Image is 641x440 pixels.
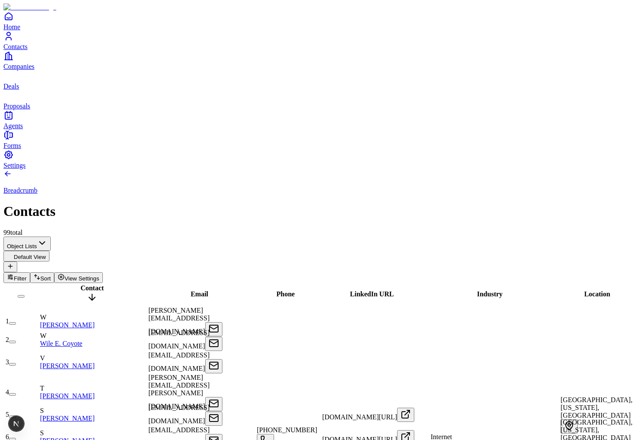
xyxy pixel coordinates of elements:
[148,329,210,350] span: [EMAIL_ADDRESS][DOMAIN_NAME]
[584,290,610,298] span: Location
[148,307,210,335] span: [PERSON_NAME][EMAIL_ADDRESS][DOMAIN_NAME]
[3,229,638,237] div: 99 total
[40,321,95,329] a: [PERSON_NAME]
[3,110,638,129] a: Agents
[65,275,99,282] span: View Settings
[3,31,638,50] a: Contacts
[40,362,95,369] a: [PERSON_NAME]
[3,102,30,110] span: Proposals
[3,51,638,70] a: Companies
[3,203,638,219] h1: Contacts
[6,388,9,396] span: 4
[322,413,397,421] span: [DOMAIN_NAME][URL]
[3,90,638,110] a: proposals
[3,130,638,149] a: Forms
[350,290,394,298] span: LinkedIn URL
[205,337,222,351] button: Open
[3,251,49,262] button: Default View
[6,317,9,325] span: 1
[3,43,28,50] span: Contacts
[3,71,638,90] a: deals
[277,290,295,298] span: Phone
[397,408,414,422] button: Open
[205,412,222,426] button: Open
[40,407,147,415] div: S
[561,396,632,419] span: [GEOGRAPHIC_DATA], [US_STATE], [GEOGRAPHIC_DATA]
[3,142,21,149] span: Forms
[3,150,638,169] a: Settings
[148,404,210,425] span: [EMAIL_ADDRESS][DOMAIN_NAME]
[3,162,26,169] span: Settings
[205,322,222,336] button: Open
[40,392,95,400] a: [PERSON_NAME]
[6,411,9,418] span: 5
[3,187,638,194] p: Breadcrumb
[205,359,222,373] button: Open
[80,284,104,292] span: Contact
[40,385,147,392] div: T
[40,332,147,340] div: W
[40,340,82,347] a: Wile E. Coyote
[6,336,9,343] span: 2
[3,63,34,70] span: Companies
[257,426,317,434] span: [PHONE_NUMBER]
[3,83,19,90] span: Deals
[6,358,9,366] span: 3
[3,23,20,31] span: Home
[14,275,27,282] span: Filter
[40,354,147,362] div: V
[40,314,147,321] div: W
[3,272,30,283] button: Filter
[477,290,503,298] span: Industry
[54,272,103,283] button: View Settings
[191,290,208,298] span: Email
[30,272,54,283] button: Sort
[40,429,147,437] div: S
[3,11,638,31] a: Home
[148,351,210,372] span: [EMAIL_ADDRESS][DOMAIN_NAME]
[3,3,56,11] img: Item Brain Logo
[40,275,51,282] span: Sort
[148,374,210,410] span: [PERSON_NAME][EMAIL_ADDRESS][PERSON_NAME][DOMAIN_NAME]
[40,415,95,422] a: [PERSON_NAME]
[3,172,638,194] a: Breadcrumb
[3,122,23,129] span: Agents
